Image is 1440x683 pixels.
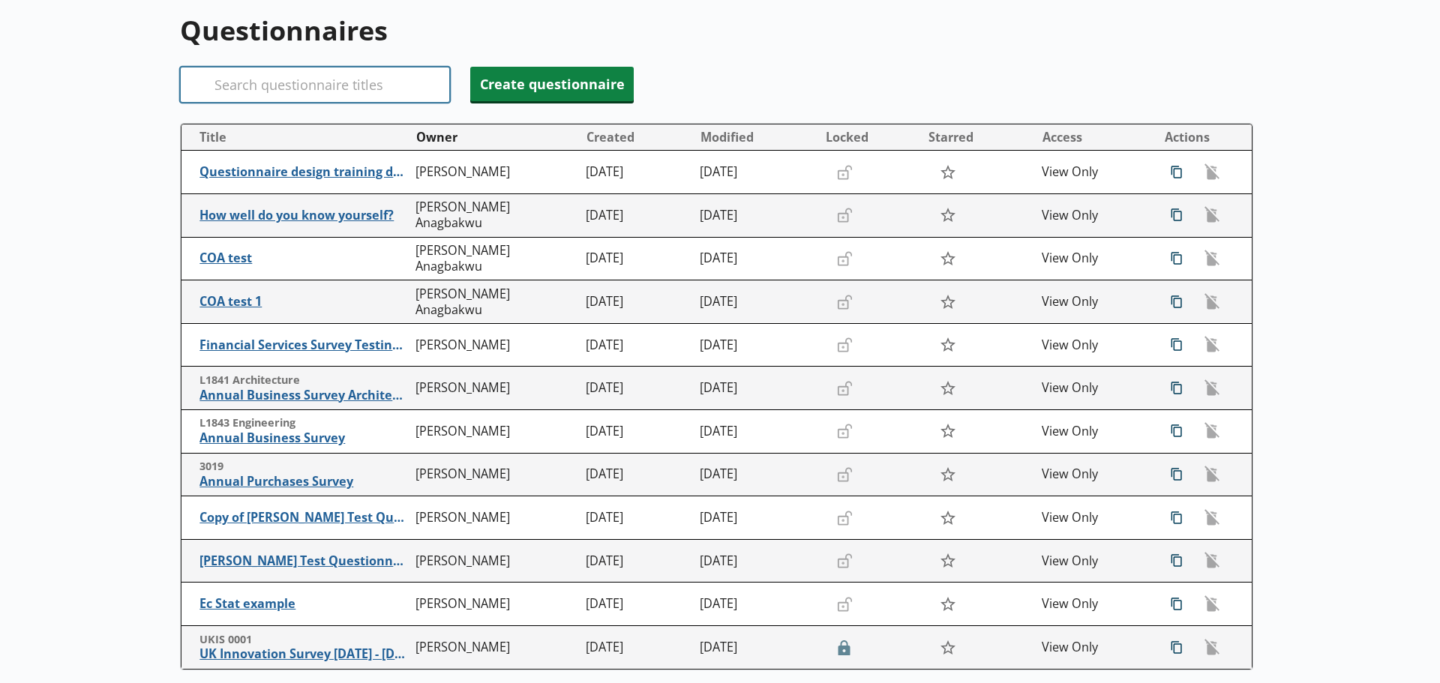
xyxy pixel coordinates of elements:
span: Copy of [PERSON_NAME] Test Questionnaire [199,510,408,526]
td: [PERSON_NAME] [409,151,580,194]
td: View Only [1036,194,1150,238]
button: Title [187,125,409,149]
td: [DATE] [694,280,819,324]
td: [DATE] [694,367,819,410]
button: Star [931,331,964,359]
td: [PERSON_NAME] Anagbakwu [409,194,580,238]
span: [PERSON_NAME] Test Questionnaire [199,553,408,569]
span: Financial Services Survey Testing - Expression of Interest [199,337,408,353]
span: Ec Stat example [199,596,408,612]
td: [PERSON_NAME] [409,583,580,626]
button: Star [931,244,964,273]
td: [PERSON_NAME] [409,367,580,410]
td: View Only [1036,151,1150,194]
td: [DATE] [580,151,694,194]
td: [DATE] [580,237,694,280]
input: Search questionnaire titles [180,67,450,103]
button: Star [931,201,964,229]
span: UKIS 0001 [199,633,408,647]
span: COA test [199,250,408,266]
span: COA test 1 [199,294,408,310]
span: How well do you know yourself? [199,208,408,223]
button: Star [931,417,964,445]
td: View Only [1036,496,1150,540]
span: L1841 Architecture [199,373,408,388]
button: Star [931,460,964,489]
span: Annual Business Survey Architecture [199,388,408,403]
td: [DATE] [580,410,694,454]
td: [DATE] [694,323,819,367]
button: Star [931,503,964,532]
td: [DATE] [694,151,819,194]
td: [DATE] [694,237,819,280]
td: [DATE] [694,496,819,540]
td: [DATE] [694,453,819,496]
td: [DATE] [694,583,819,626]
td: [PERSON_NAME] Anagbakwu [409,237,580,280]
button: Owner [410,125,580,149]
td: [DATE] [694,410,819,454]
td: [DATE] [580,323,694,367]
td: [PERSON_NAME] Anagbakwu [409,280,580,324]
button: Star [931,374,964,403]
td: View Only [1036,626,1150,670]
button: Star [931,287,964,316]
td: View Only [1036,410,1150,454]
td: [PERSON_NAME] [409,626,580,670]
th: Actions [1149,124,1252,151]
span: L1843 Engineering [199,416,408,430]
button: Star [931,547,964,575]
td: [PERSON_NAME] [409,410,580,454]
span: UK Innovation Survey [DATE] - [DATE] [199,646,408,662]
td: [DATE] [580,539,694,583]
td: [DATE] [580,496,694,540]
button: Locked [820,125,921,149]
button: Create questionnaire [470,67,634,101]
span: 3019 [199,460,408,474]
button: Access [1036,125,1149,149]
td: View Only [1036,280,1150,324]
td: View Only [1036,453,1150,496]
td: [PERSON_NAME] [409,453,580,496]
td: [DATE] [580,626,694,670]
h1: Questionnaires [180,12,1253,49]
span: Questionnaire design training draft [199,164,408,180]
td: [DATE] [580,453,694,496]
span: Annual Business Survey [199,430,408,446]
button: Star [931,633,964,661]
td: View Only [1036,539,1150,583]
td: [DATE] [694,539,819,583]
td: View Only [1036,367,1150,410]
span: Annual Purchases Survey [199,474,408,490]
td: View Only [1036,323,1150,367]
button: Modified [694,125,818,149]
td: View Only [1036,583,1150,626]
td: View Only [1036,237,1150,280]
button: Star [931,158,964,187]
td: [DATE] [694,194,819,238]
td: [DATE] [580,280,694,324]
button: Created [580,125,693,149]
td: [PERSON_NAME] [409,496,580,540]
button: Star [931,590,964,619]
td: [DATE] [580,194,694,238]
button: Starred [922,125,1035,149]
td: [DATE] [580,583,694,626]
td: [DATE] [694,626,819,670]
td: [PERSON_NAME] [409,323,580,367]
td: [PERSON_NAME] [409,539,580,583]
td: [DATE] [580,367,694,410]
